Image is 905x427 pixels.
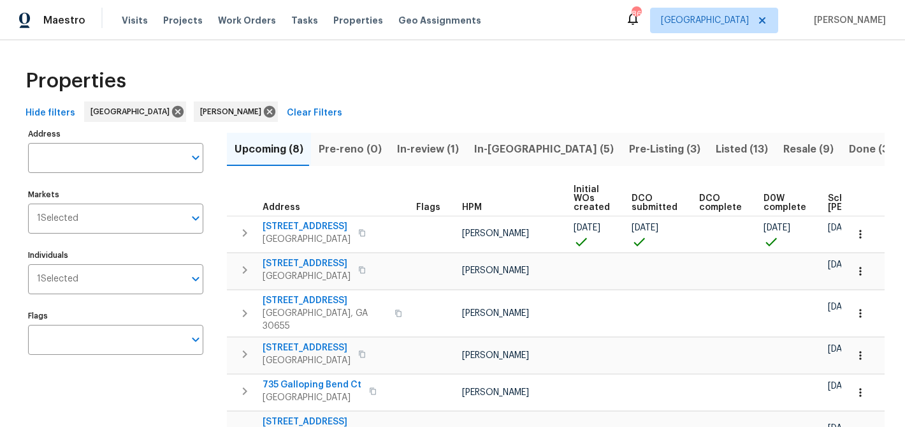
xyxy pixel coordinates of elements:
span: [DATE] [574,223,600,232]
span: [STREET_ADDRESS] [263,220,351,233]
span: [GEOGRAPHIC_DATA], GA 30655 [263,307,387,333]
span: DCO complete [699,194,742,212]
label: Address [28,130,203,138]
span: [GEOGRAPHIC_DATA] [661,14,749,27]
span: Clear Filters [287,105,342,121]
span: Pre-reno (0) [319,140,382,158]
span: In-[GEOGRAPHIC_DATA] (5) [474,140,614,158]
span: [DATE] [764,223,790,232]
span: Maestro [43,14,85,27]
span: [STREET_ADDRESS] [263,257,351,270]
span: 1 Selected [37,213,78,224]
span: [DATE] [828,223,855,232]
span: [GEOGRAPHIC_DATA] [263,270,351,283]
span: Tasks [291,16,318,25]
span: Geo Assignments [398,14,481,27]
span: Projects [163,14,203,27]
span: [DATE] [828,260,855,269]
button: Open [187,209,205,227]
span: [GEOGRAPHIC_DATA] [263,354,351,367]
span: [DATE] [828,303,855,311]
span: [PERSON_NAME] [462,309,529,318]
span: [PERSON_NAME] [462,388,529,397]
span: Resale (9) [783,140,834,158]
div: 86 [632,8,641,20]
span: DCO submitted [632,194,677,212]
span: [DATE] [828,382,855,391]
span: Upcoming (8) [235,140,303,158]
div: [PERSON_NAME] [194,101,278,122]
span: Properties [25,75,126,87]
span: [GEOGRAPHIC_DATA] [263,391,361,404]
button: Open [187,149,205,167]
span: [PERSON_NAME] [462,351,529,360]
button: Open [187,331,205,348]
span: Work Orders [218,14,276,27]
span: 735 Galloping Bend Ct [263,378,361,391]
span: [DATE] [828,345,855,354]
button: Open [187,270,205,288]
span: Initial WOs created [574,185,610,212]
span: [PERSON_NAME] [809,14,886,27]
span: In-review (1) [397,140,459,158]
button: Clear Filters [282,101,347,125]
label: Individuals [28,251,203,259]
span: [PERSON_NAME] [200,105,266,118]
span: HPM [462,203,482,212]
span: Visits [122,14,148,27]
button: Hide filters [20,101,80,125]
label: Flags [28,312,203,320]
span: Hide filters [25,105,75,121]
span: Address [263,203,300,212]
span: [GEOGRAPHIC_DATA] [263,233,351,246]
span: Properties [333,14,383,27]
span: Scheduled [PERSON_NAME] [828,194,900,212]
span: Flags [416,203,440,212]
span: [DATE] [632,223,658,232]
span: Pre-Listing (3) [629,140,700,158]
span: [STREET_ADDRESS] [263,294,387,307]
span: [GEOGRAPHIC_DATA] [90,105,175,118]
span: [STREET_ADDRESS] [263,341,351,354]
span: 1 Selected [37,274,78,285]
label: Markets [28,191,203,199]
div: [GEOGRAPHIC_DATA] [84,101,186,122]
span: [PERSON_NAME] [462,229,529,238]
span: [PERSON_NAME] [462,266,529,275]
span: D0W complete [764,194,806,212]
span: Listed (13) [716,140,768,158]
